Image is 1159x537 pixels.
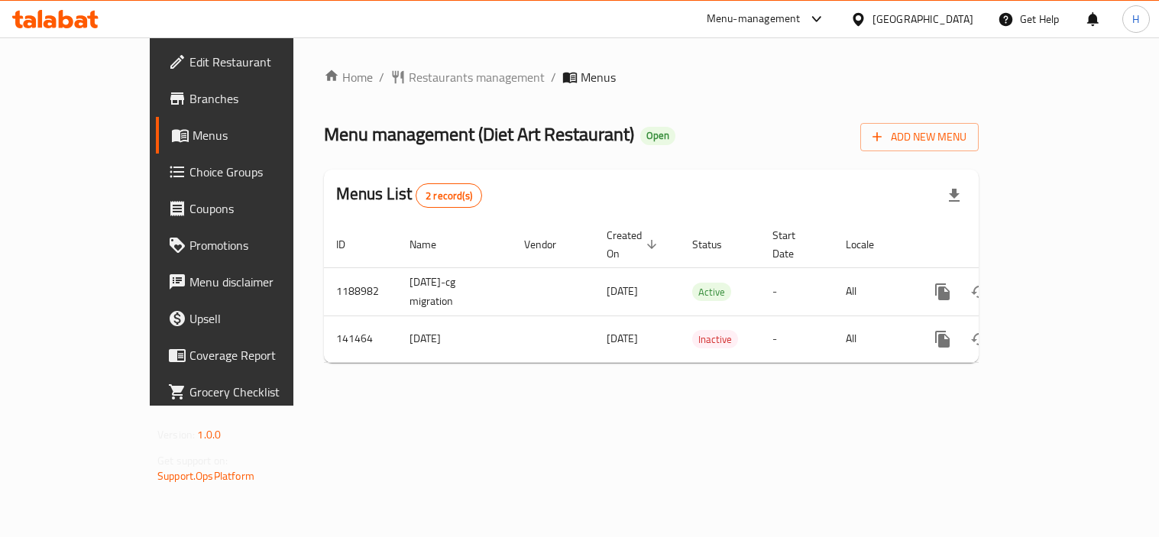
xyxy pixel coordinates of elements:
span: H [1132,11,1139,27]
span: 1.0.0 [197,425,221,445]
a: Coverage Report [156,337,343,374]
span: Upsell [189,309,331,328]
span: Promotions [189,236,331,254]
span: [DATE] [607,281,638,301]
a: Edit Restaurant [156,44,343,80]
a: Restaurants management [390,68,545,86]
a: Branches [156,80,343,117]
span: [DATE] [607,328,638,348]
a: Upsell [156,300,343,337]
td: - [760,267,834,315]
span: Restaurants management [409,68,545,86]
span: Get support on: [157,451,228,471]
td: 141464 [324,315,397,362]
nav: breadcrumb [324,68,979,86]
div: Inactive [692,330,738,348]
td: 1188982 [324,267,397,315]
span: Coupons [189,199,331,218]
li: / [551,68,556,86]
span: Menus [193,126,331,144]
span: Name [410,235,456,254]
a: Home [324,68,373,86]
span: Active [692,283,731,301]
span: Inactive [692,331,738,348]
span: Menus [581,68,616,86]
button: Add New Menu [860,123,979,151]
a: Choice Groups [156,154,343,190]
td: [DATE]-cg migration [397,267,512,315]
span: Add New Menu [872,128,966,147]
a: Menus [156,117,343,154]
span: Open [640,129,675,142]
span: Vendor [524,235,576,254]
td: [DATE] [397,315,512,362]
button: more [924,273,961,310]
td: All [834,267,912,315]
a: Support.OpsPlatform [157,466,254,486]
span: Edit Restaurant [189,53,331,71]
table: enhanced table [324,222,1083,363]
span: 2 record(s) [416,189,481,203]
td: - [760,315,834,362]
li: / [379,68,384,86]
td: All [834,315,912,362]
span: Start Date [772,226,815,263]
div: Menu-management [707,10,801,28]
span: Menu disclaimer [189,273,331,291]
button: more [924,321,961,357]
span: Version: [157,425,195,445]
a: Promotions [156,227,343,264]
a: Menu disclaimer [156,264,343,300]
div: [GEOGRAPHIC_DATA] [872,11,973,27]
span: Choice Groups [189,163,331,181]
button: Change Status [961,273,998,310]
span: Status [692,235,742,254]
span: Menu management ( Diet Art Restaurant ) [324,117,634,151]
a: Grocery Checklist [156,374,343,410]
div: Active [692,283,731,301]
span: Branches [189,89,331,108]
span: Created On [607,226,662,263]
div: Open [640,127,675,145]
div: Total records count [416,183,482,208]
span: Coverage Report [189,346,331,364]
span: Locale [846,235,894,254]
h2: Menus List [336,183,482,208]
div: Export file [936,177,973,214]
span: Grocery Checklist [189,383,331,401]
button: Change Status [961,321,998,357]
span: ID [336,235,365,254]
th: Actions [912,222,1083,268]
a: Coupons [156,190,343,227]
